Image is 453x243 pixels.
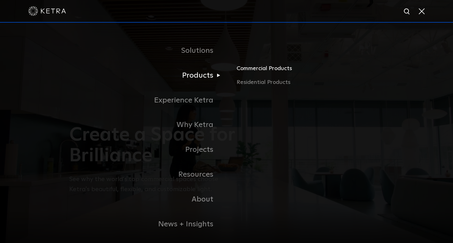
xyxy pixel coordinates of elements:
a: Projects [69,137,226,162]
a: About [69,187,226,212]
a: Commercial Products [237,64,384,78]
img: search icon [403,8,411,16]
a: Experience Ketra [69,88,226,113]
a: Residential Products [237,78,384,87]
a: Why Ketra [69,113,226,137]
a: Resources [69,162,226,187]
a: Products [69,63,226,88]
img: ketra-logo-2019-white [28,6,66,16]
a: News + Insights [69,212,226,237]
a: Solutions [69,38,226,63]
